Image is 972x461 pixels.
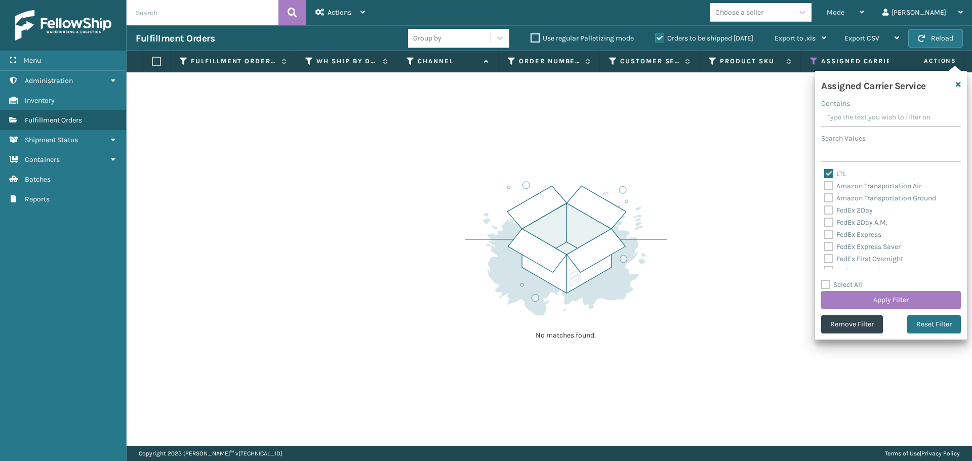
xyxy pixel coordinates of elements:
span: Inventory [25,96,55,105]
label: FedEx Express [824,230,881,239]
div: Choose a seller [715,7,763,18]
h4: Assigned Carrier Service [821,77,926,92]
h3: Fulfillment Orders [136,32,215,45]
label: Assigned Carrier Service [821,57,957,66]
span: Fulfillment Orders [25,116,82,124]
span: Actions [328,8,351,17]
a: Terms of Use [885,450,920,457]
label: FedEx 2Day [824,206,873,215]
label: Amazon Transportation Ground [824,194,936,202]
label: FedEx 2Day A.M. [824,218,887,227]
p: Copyright 2023 [PERSON_NAME]™ v [TECHNICAL_ID] [139,446,282,461]
span: Administration [25,76,73,85]
label: Contains [821,98,850,109]
label: Channel [418,57,479,66]
span: Export to .xls [775,34,816,43]
span: Mode [827,8,844,17]
label: FedEx Ground [824,267,880,275]
label: Product SKU [720,57,781,66]
label: Amazon Transportation Air [824,182,921,190]
div: Group by [413,33,441,44]
button: Remove Filter [821,315,883,333]
a: Privacy Policy [921,450,960,457]
label: Customer Service Order Number [620,57,680,66]
span: Containers [25,155,60,164]
label: Select All [821,280,862,289]
span: Shipment Status [25,136,78,144]
button: Reset Filter [907,315,961,333]
input: Type the text you wish to filter on [821,109,961,127]
button: Reload [908,29,963,48]
label: Search Values [821,133,866,144]
button: Apply Filter [821,291,961,309]
label: Use regular Palletizing mode [531,34,634,43]
label: Fulfillment Order Id [191,57,276,66]
label: FedEx First Overnight [824,255,903,263]
span: Export CSV [844,34,879,43]
label: FedEx Express Saver [824,242,901,251]
span: Menu [23,56,41,65]
span: Batches [25,175,51,184]
label: LTL [824,170,846,178]
label: Order Number [519,57,580,66]
span: Actions [892,53,962,69]
label: WH Ship By Date [316,57,378,66]
div: | [885,446,960,461]
span: Reports [25,195,50,203]
label: Orders to be shipped [DATE] [655,34,753,43]
img: logo [15,10,111,40]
